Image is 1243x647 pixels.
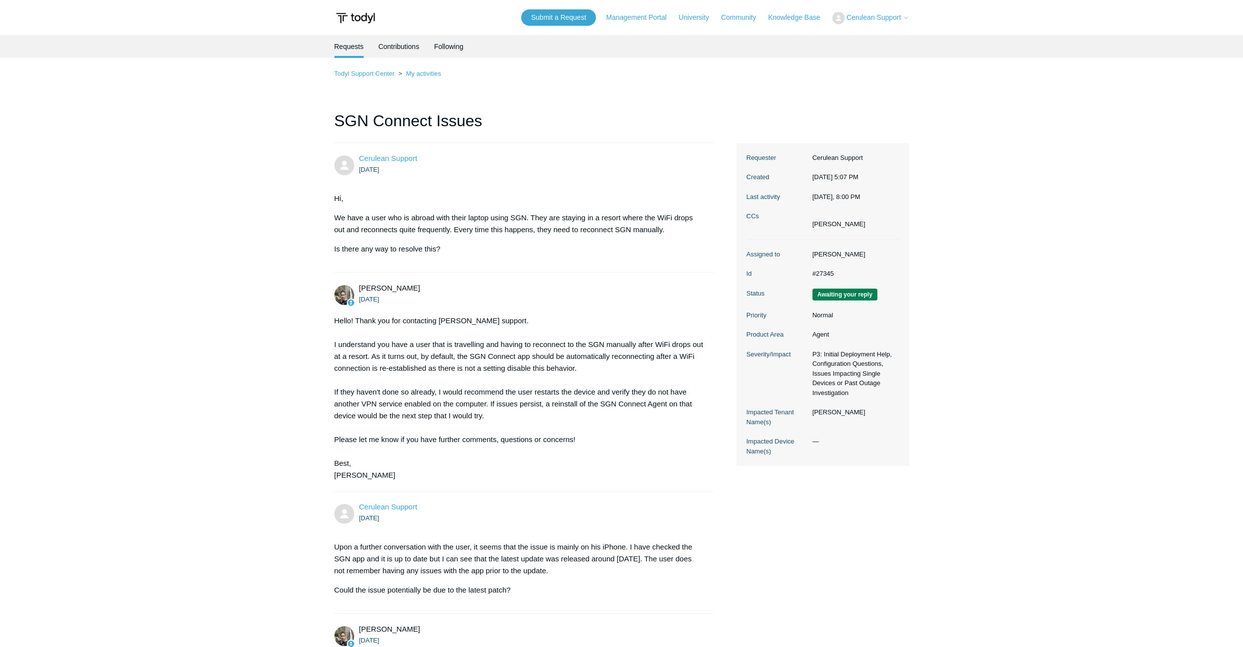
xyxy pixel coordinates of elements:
p: We have a user who is abroad with their laptop using SGN. They are staying in a resort where the ... [334,212,704,236]
dt: CCs [747,211,808,221]
h1: SGN Connect Issues [334,109,714,143]
a: Submit a Request [521,9,596,26]
time: 08/12/2025, 17:07 [359,166,379,173]
time: 08/15/2025, 13:48 [359,637,379,644]
dd: — [808,437,899,447]
a: My activities [406,70,441,77]
a: Knowledge Base [768,12,830,23]
dt: Last activity [747,192,808,202]
img: Todyl Support Center Help Center home page [334,9,377,27]
dd: [PERSON_NAME] [808,249,899,259]
p: Hi, [334,193,704,204]
p: Is there any way to resolve this? [334,243,704,255]
span: We are waiting for you to respond [812,289,877,300]
p: Upon a further conversation with the user, it seems that the issue is mainly on his iPhone. I hav... [334,541,704,577]
dt: Created [747,172,808,182]
a: Community [721,12,766,23]
a: Contributions [378,35,420,58]
dt: Assigned to [747,249,808,259]
dd: [PERSON_NAME] [808,407,899,417]
dd: Normal [808,310,899,320]
dt: Id [747,269,808,279]
span: Michael Tjader [359,284,420,292]
time: 08/15/2025, 09:23 [359,514,379,522]
time: 08/12/2025, 17:07 [812,173,859,181]
dt: Impacted Tenant Name(s) [747,407,808,427]
p: Could the issue potentially be due to the latest patch? [334,584,704,596]
dt: Impacted Device Name(s) [747,437,808,456]
dd: P3: Initial Deployment Help, Configuration Questions, Issues Impacting Single Devices or Past Out... [808,349,899,398]
dt: Status [747,289,808,299]
time: 08/12/2025, 17:31 [359,296,379,303]
a: Following [434,35,463,58]
li: Requests [334,35,364,58]
dd: Cerulean Support [808,153,899,163]
span: Michael Tjader [359,625,420,633]
button: Cerulean Support [832,12,909,24]
div: Hello! Thank you for contacting [PERSON_NAME] support. I understand you have a user that is trave... [334,315,704,481]
a: Cerulean Support [359,502,418,511]
dd: #27345 [808,269,899,279]
time: 08/19/2025, 20:00 [812,193,861,200]
dt: Severity/Impact [747,349,808,359]
dt: Product Area [747,330,808,340]
li: Kane [812,219,865,229]
dd: Agent [808,330,899,340]
span: Cerulean Support [847,13,901,21]
a: University [679,12,719,23]
dt: Requester [747,153,808,163]
li: Todyl Support Center [334,70,397,77]
a: Cerulean Support [359,154,418,162]
a: Todyl Support Center [334,70,395,77]
dt: Priority [747,310,808,320]
li: My activities [396,70,441,77]
a: Management Portal [606,12,676,23]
